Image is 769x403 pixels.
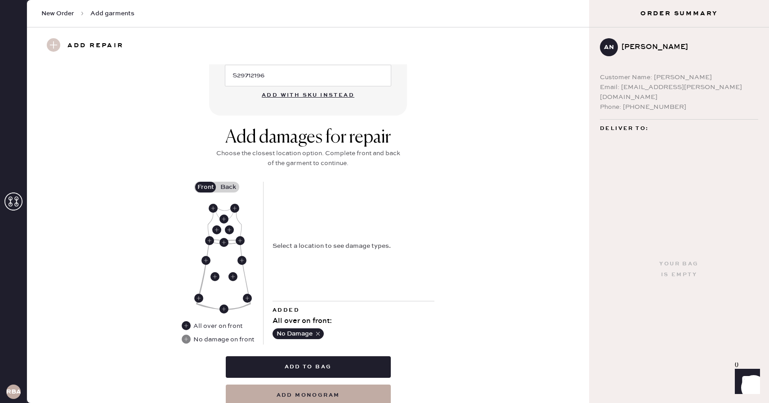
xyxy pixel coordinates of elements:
div: [STREET_ADDRESS] [GEOGRAPHIC_DATA] , MA 02115 [600,134,758,157]
div: Front Left Waistband [236,236,245,245]
div: Front Left Shoulder [230,204,239,213]
div: Front Center Neckline [219,215,228,224]
h3: Add repair [67,38,124,54]
div: Add damages for repair [214,127,402,148]
div: Front Left Side Seam [237,256,246,265]
div: All over on front [193,321,242,331]
div: Front Center Waistband [219,238,228,247]
span: Deliver to: [600,123,648,134]
button: Add to bag [226,356,391,378]
button: Add with SKU instead [256,86,360,104]
span: New Order [41,9,74,18]
div: Customer Name: [PERSON_NAME] [600,72,758,82]
button: No Damage [273,328,324,339]
div: Front Right Side Seam [194,294,203,303]
input: e.g. 1020304 [225,65,391,86]
div: Front Right Body [212,225,221,234]
div: Front Center Hem [219,304,228,313]
span: Add garments [90,9,134,18]
img: Garment image [196,204,251,310]
div: Added [273,305,434,316]
div: Front Right Side Seam [201,256,210,265]
label: Back [217,182,239,193]
div: Front Right Shoulder [209,204,218,213]
div: All over on front : [273,316,434,327]
h3: RBA [6,389,21,395]
label: Front [194,182,217,193]
h3: Order Summary [589,9,769,18]
div: Phone: [PHONE_NUMBER] [600,102,758,112]
div: Front Right Waistband [205,236,214,245]
div: No damage on front [193,335,254,345]
div: Front Right Skirt Body [210,272,219,281]
div: Choose the closest location option. Complete front and back of the garment to continue. [214,148,402,168]
div: All over on front [182,321,243,331]
div: Your bag is empty [659,259,698,280]
h3: AN [604,44,614,50]
div: Front Left Skirt Body [228,272,237,281]
div: Front Left Body [225,225,234,234]
iframe: Front Chat [726,363,765,401]
div: Select a location to see damage types. [273,241,391,251]
div: Email: [EMAIL_ADDRESS][PERSON_NAME][DOMAIN_NAME] [600,82,758,102]
div: [PERSON_NAME] [621,42,751,53]
div: Front Left Side Seam [243,294,252,303]
div: No damage on front [182,335,254,345]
